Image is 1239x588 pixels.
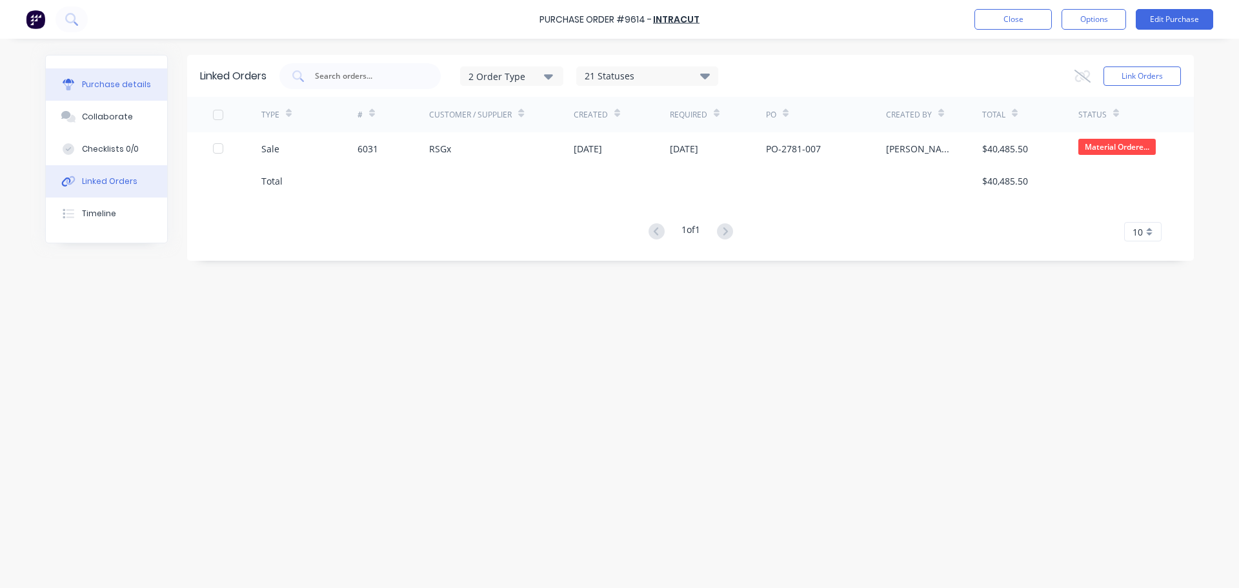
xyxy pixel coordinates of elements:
div: [DATE] [670,142,698,156]
div: Customer / Supplier [429,109,512,121]
div: Total [261,174,283,188]
div: Created By [886,109,932,121]
button: Options [1062,9,1126,30]
div: Required [670,109,707,121]
div: TYPE [261,109,279,121]
button: Link Orders [1103,66,1181,86]
button: Checklists 0/0 [46,133,167,165]
div: Status [1078,109,1107,121]
button: 2 Order Type [460,66,563,86]
div: Purchase Order #9614 - [539,13,652,26]
span: Material Ordere... [1078,139,1156,155]
button: Close [974,9,1052,30]
div: 6031 [358,142,378,156]
div: Created [574,109,608,121]
div: RSGx [429,142,451,156]
button: Linked Orders [46,165,167,198]
div: [DATE] [574,142,602,156]
img: Factory [26,10,45,29]
div: Sale [261,142,279,156]
div: Total [982,109,1005,121]
button: Edit Purchase [1136,9,1213,30]
div: Linked Orders [82,176,137,187]
div: # [358,109,363,121]
div: Timeline [82,208,116,219]
div: 21 Statuses [577,69,718,83]
div: Checklists 0/0 [82,143,139,155]
div: $40,485.50 [982,142,1028,156]
span: 10 [1133,225,1143,239]
a: INTRACUT [653,13,700,26]
div: 1 of 1 [681,223,700,241]
div: 2 Order Type [468,69,555,83]
input: Search orders... [314,70,421,83]
button: Collaborate [46,101,167,133]
div: $40,485.50 [982,174,1028,188]
div: Collaborate [82,111,133,123]
div: PO [766,109,776,121]
div: PO-2781-007 [766,142,821,156]
button: Purchase details [46,68,167,101]
div: Linked Orders [200,68,267,84]
button: Timeline [46,198,167,230]
div: Purchase details [82,79,151,90]
div: [PERSON_NAME] [886,142,956,156]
